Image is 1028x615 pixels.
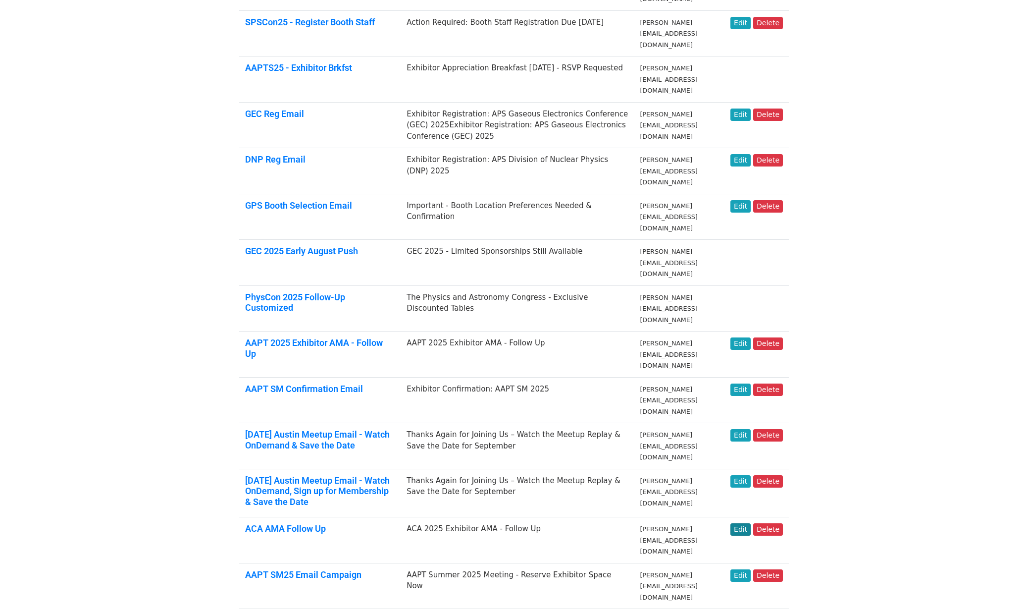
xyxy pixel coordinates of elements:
a: AAPT SM Confirmation Email [245,384,363,394]
a: Delete [753,109,783,121]
a: [DATE] Austin Meetup Email - Watch OnDemand & Save the Date [245,429,390,450]
small: [PERSON_NAME][EMAIL_ADDRESS][DOMAIN_NAME] [640,202,697,232]
a: Edit [730,429,751,442]
a: DNP Reg Email [245,154,306,165]
small: [PERSON_NAME][EMAIL_ADDRESS][DOMAIN_NAME] [640,386,697,415]
a: Delete [753,523,783,536]
td: The Physics and Astronomy Congress - Exclusive Discounted Tables [401,285,634,332]
a: Edit [730,109,751,121]
small: [PERSON_NAME][EMAIL_ADDRESS][DOMAIN_NAME] [640,477,697,507]
a: Edit [730,569,751,582]
small: [PERSON_NAME][EMAIL_ADDRESS][DOMAIN_NAME] [640,156,697,186]
a: Edit [730,337,751,350]
a: [DATE] Austin Meetup Email - Watch OnDemand, Sign up for Membership & Save the Date [245,475,390,507]
small: [PERSON_NAME][EMAIL_ADDRESS][DOMAIN_NAME] [640,248,697,278]
a: Delete [753,154,783,167]
a: Delete [753,17,783,29]
small: [PERSON_NAME][EMAIL_ADDRESS][DOMAIN_NAME] [640,294,697,324]
a: Delete [753,429,783,442]
td: Exhibitor Registration: APS Division of Nuclear Physics (DNP) 2025 [401,148,634,194]
a: GEC Reg Email [245,109,304,119]
a: Edit [730,17,751,29]
td: ACA 2025 Exhibitor AMA - Follow Up [401,517,634,563]
a: ACA AMA Follow Up [245,523,326,534]
small: [PERSON_NAME][EMAIL_ADDRESS][DOMAIN_NAME] [640,525,697,555]
a: PhysCon 2025 Follow-Up Customized [245,292,345,313]
small: [PERSON_NAME][EMAIL_ADDRESS][DOMAIN_NAME] [640,19,697,49]
a: GEC 2025 Early August Push [245,246,358,256]
a: Delete [753,569,783,582]
a: AAPT SM25 Email Campaign [245,569,361,580]
a: AAPT 2025 Exhibitor AMA - Follow Up [245,337,383,359]
td: Thanks Again for Joining Us – Watch the Meetup Replay & Save the Date for September [401,469,634,517]
td: Exhibitor Appreciation Breakfast [DATE] - RSVP Requested [401,56,634,103]
a: Edit [730,523,751,536]
small: [PERSON_NAME][EMAIL_ADDRESS][DOMAIN_NAME] [640,339,697,369]
td: Exhibitor Registration: APS Gaseous Electronics Conference (GEC) 2025Exhibitor Registration: APS ... [401,102,634,148]
td: Exhibitor Confirmation: AAPT SM 2025 [401,377,634,423]
small: [PERSON_NAME][EMAIL_ADDRESS][DOMAIN_NAME] [640,64,697,94]
a: Edit [730,200,751,213]
small: [PERSON_NAME][EMAIL_ADDRESS][DOMAIN_NAME] [640,571,697,601]
td: GEC 2025 - Limited Sponsorships Still Available [401,240,634,286]
td: Important - Booth Location Preferences Needed & Confirmation [401,194,634,240]
a: Edit [730,475,751,488]
a: GPS Booth Selection Email [245,200,352,211]
small: [PERSON_NAME][EMAIL_ADDRESS][DOMAIN_NAME] [640,111,697,140]
td: Thanks Again for Joining Us – Watch the Meetup Replay & Save the Date for September [401,423,634,469]
a: Delete [753,200,783,213]
a: Edit [730,154,751,167]
small: [PERSON_NAME][EMAIL_ADDRESS][DOMAIN_NAME] [640,431,697,461]
iframe: Chat Widget [978,567,1028,615]
a: Delete [753,384,783,396]
td: AAPT 2025 Exhibitor AMA - Follow Up [401,332,634,378]
td: Action Required: Booth Staff Registration Due [DATE] [401,10,634,56]
a: Delete [753,337,783,350]
a: AAPTS25 - Exhibitor Brkfst [245,62,352,73]
a: Edit [730,384,751,396]
a: SPSCon25 - Register Booth Staff [245,17,375,27]
td: AAPT Summer 2025 Meeting - Reserve Exhibitor Space Now [401,563,634,609]
a: Delete [753,475,783,488]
